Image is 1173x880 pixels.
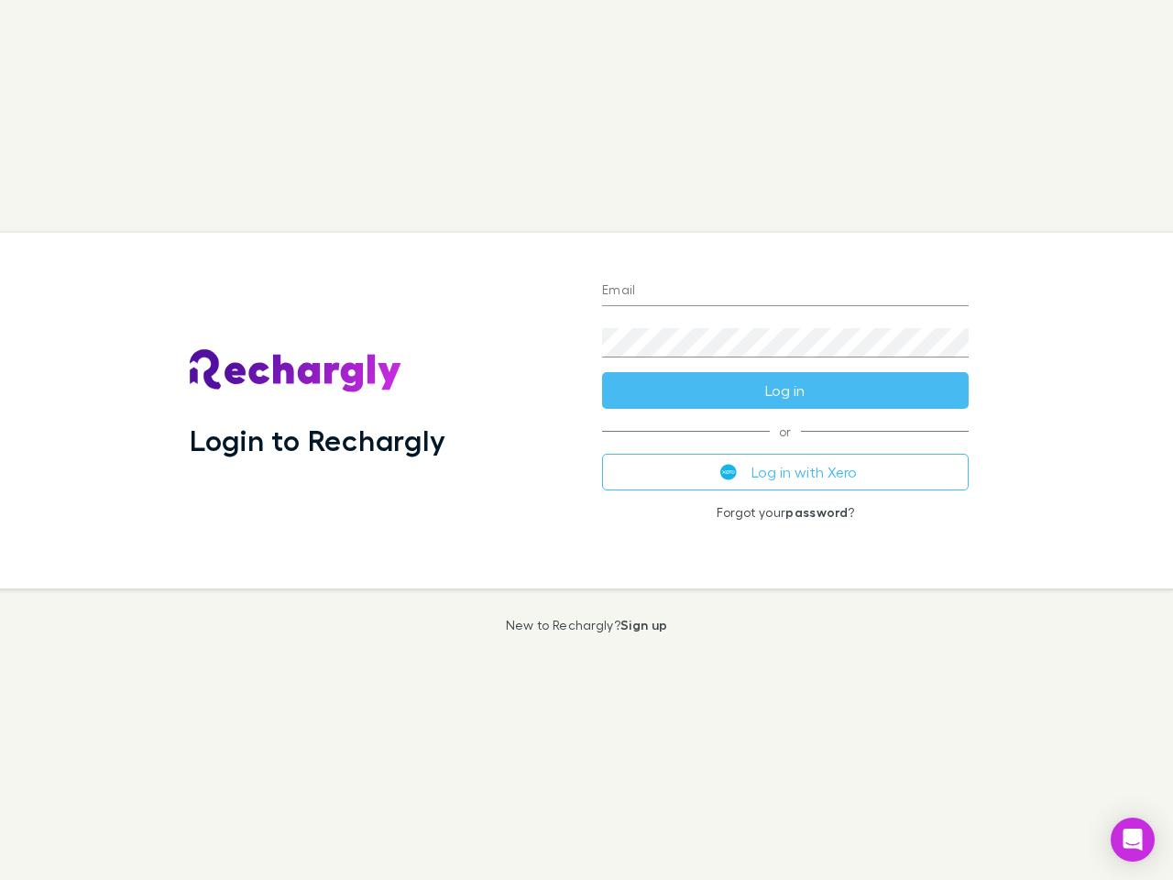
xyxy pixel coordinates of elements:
span: or [602,431,969,432]
a: Sign up [620,617,667,632]
a: password [785,504,848,520]
div: Open Intercom Messenger [1111,818,1155,862]
button: Log in [602,372,969,409]
p: New to Rechargly? [506,618,668,632]
button: Log in with Xero [602,454,969,490]
p: Forgot your ? [602,505,969,520]
img: Rechargly's Logo [190,349,402,393]
h1: Login to Rechargly [190,423,445,457]
img: Xero's logo [720,464,737,480]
